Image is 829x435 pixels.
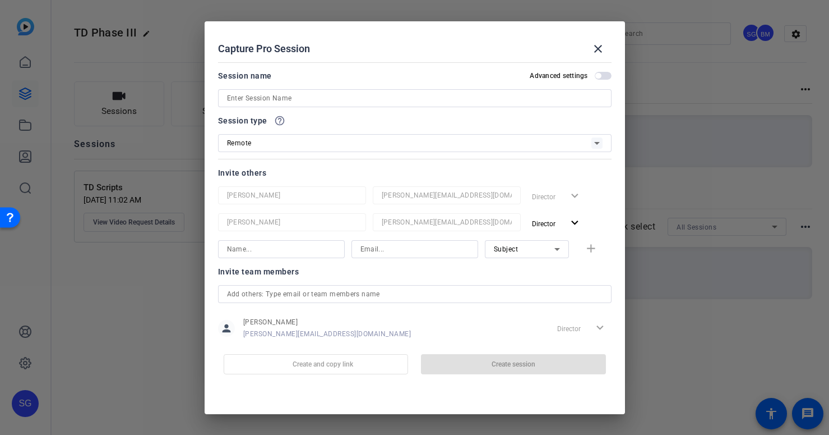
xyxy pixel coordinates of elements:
[218,166,612,180] div: Invite others
[227,189,357,202] input: Name...
[218,35,612,62] div: Capture Pro Session
[227,287,603,301] input: Add others: Type email or team members name
[243,329,411,338] span: [PERSON_NAME][EMAIL_ADDRESS][DOMAIN_NAME]
[218,114,267,127] span: Session type
[243,318,411,327] span: [PERSON_NAME]
[568,216,582,230] mat-icon: expand_more
[227,91,603,105] input: Enter Session Name
[218,265,612,278] div: Invite team members
[527,213,586,233] button: Director
[227,242,336,256] input: Name...
[591,42,605,56] mat-icon: close
[227,139,252,147] span: Remote
[274,115,285,126] mat-icon: help_outline
[227,216,357,229] input: Name...
[532,220,555,228] span: Director
[218,320,235,337] mat-icon: person
[382,189,512,202] input: Email...
[360,242,469,256] input: Email...
[382,216,512,229] input: Email...
[530,71,587,80] h2: Advanced settings
[218,69,272,83] div: Session name
[494,245,518,253] span: Subject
